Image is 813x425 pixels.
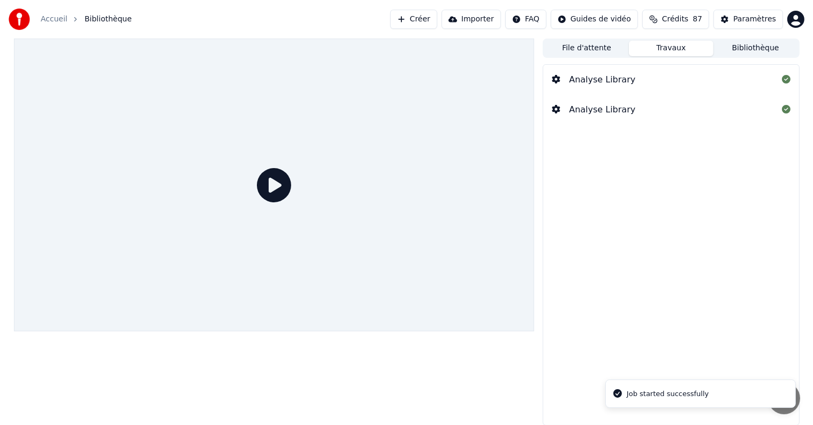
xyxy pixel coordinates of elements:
[693,14,702,25] span: 87
[85,14,132,25] span: Bibliothèque
[9,9,30,30] img: youka
[442,10,501,29] button: Importer
[390,10,437,29] button: Créer
[569,73,635,86] div: Analyse Library
[41,14,67,25] a: Accueil
[569,103,635,116] div: Analyse Library
[642,10,709,29] button: Crédits87
[627,389,709,399] div: Job started successfully
[41,14,132,25] nav: breadcrumb
[713,41,798,56] button: Bibliothèque
[551,10,638,29] button: Guides de vidéo
[505,10,546,29] button: FAQ
[629,41,713,56] button: Travaux
[544,41,629,56] button: File d'attente
[713,10,783,29] button: Paramètres
[733,14,776,25] div: Paramètres
[662,14,688,25] span: Crédits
